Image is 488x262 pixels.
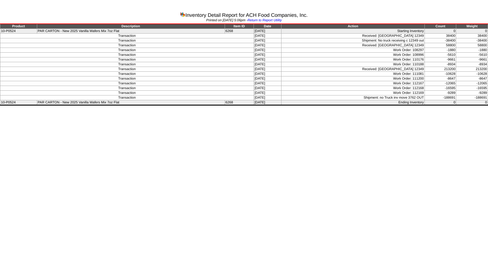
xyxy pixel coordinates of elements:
[281,53,425,57] td: Work Order: 108996
[281,48,425,53] td: Work Order: 108297
[254,95,281,100] td: [DATE]
[37,24,225,29] td: Description
[281,100,425,105] td: Ending Inventory
[254,38,281,43] td: [DATE]
[254,72,281,76] td: [DATE]
[424,100,456,105] td: 0
[0,38,254,43] td: Transaction
[424,34,456,38] td: 38400
[456,86,488,91] td: -16595
[456,38,488,43] td: -38400
[0,100,37,105] td: 10-P0524
[424,43,456,48] td: 58800
[424,95,456,100] td: -188691
[456,100,488,105] td: 0
[254,67,281,72] td: [DATE]
[281,24,425,29] td: Action
[456,95,488,100] td: -188691
[180,12,185,17] img: graph.gif
[225,24,254,29] td: Item ID
[281,86,425,91] td: Work Order: 112168
[254,53,281,57] td: [DATE]
[424,53,456,57] td: -5610
[424,72,456,76] td: -10628
[247,18,282,22] a: Return to Report Utility
[254,43,281,48] td: [DATE]
[37,100,225,105] td: PAR CARTON - New 2025 Vanilla Wafers Mix 7oz Flat
[0,43,254,48] td: Transaction
[456,53,488,57] td: -5610
[424,91,456,95] td: -9289
[0,81,254,86] td: Transaction
[254,86,281,91] td: [DATE]
[281,81,425,86] td: Work Order: 112167
[0,29,37,34] td: 10-P0524
[456,48,488,53] td: -1880
[254,100,281,105] td: [DATE]
[0,72,254,76] td: Transaction
[456,72,488,76] td: -10628
[254,24,281,29] td: Date
[254,57,281,62] td: [DATE]
[254,62,281,67] td: [DATE]
[456,29,488,34] td: 0
[281,57,425,62] td: Work Order: 110176
[0,48,254,53] td: Transaction
[424,48,456,53] td: -1880
[281,95,425,100] td: Shipment: no Truck inv move 3762 OUT
[281,29,425,34] td: Starting Inventory
[424,29,456,34] td: 0
[281,76,425,81] td: Work Order: 111200
[456,76,488,81] td: -8647
[281,38,425,43] td: Shipment: No truck receiving c 12349 out
[424,38,456,43] td: -38400
[225,100,254,105] td: 6268
[424,62,456,67] td: -8934
[254,34,281,38] td: [DATE]
[281,91,425,95] td: Work Order: 112169
[0,53,254,57] td: Transaction
[225,29,254,34] td: 6268
[0,62,254,67] td: Transaction
[424,86,456,91] td: -16595
[456,43,488,48] td: 58800
[456,62,488,67] td: -8934
[456,81,488,86] td: -12065
[0,86,254,91] td: Transaction
[281,67,425,72] td: Received: [GEOGRAPHIC_DATA] 12349
[0,67,254,72] td: Transaction
[0,57,254,62] td: Transaction
[254,48,281,53] td: [DATE]
[37,29,225,34] td: PAR CARTON - New 2025 Vanilla Wafers Mix 7oz Flat
[254,76,281,81] td: [DATE]
[0,76,254,81] td: Transaction
[456,67,488,72] td: 213200
[0,24,37,29] td: Product
[281,34,425,38] td: Received: [GEOGRAPHIC_DATA] 12349
[254,81,281,86] td: [DATE]
[424,57,456,62] td: -9661
[0,91,254,95] td: Transaction
[254,91,281,95] td: [DATE]
[456,24,488,29] td: Weight
[254,29,281,34] td: [DATE]
[424,24,456,29] td: Count
[424,67,456,72] td: 213200
[281,62,425,67] td: Work Order: 110188
[0,34,254,38] td: Transaction
[456,91,488,95] td: -9289
[281,72,425,76] td: Work Order: 111081
[0,95,254,100] td: Transaction
[424,81,456,86] td: -12065
[281,43,425,48] td: Received: [GEOGRAPHIC_DATA] 12349
[456,34,488,38] td: 38400
[424,76,456,81] td: -8647
[456,57,488,62] td: -9661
